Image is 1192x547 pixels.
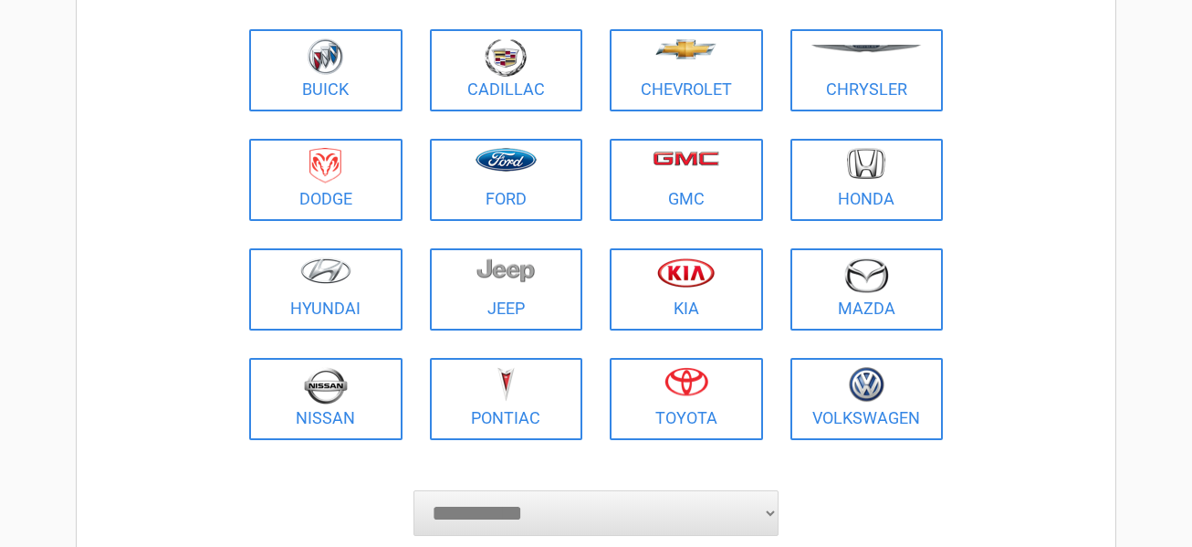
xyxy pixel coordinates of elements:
img: toyota [664,367,708,396]
img: nissan [304,367,348,405]
img: ford [476,148,537,172]
a: Dodge [249,139,403,221]
a: Chevrolet [610,29,763,111]
img: gmc [653,151,719,166]
img: chevrolet [655,39,716,59]
img: honda [847,148,885,180]
a: Ford [430,139,583,221]
a: Nissan [249,358,403,440]
a: Hyundai [249,248,403,331]
img: volkswagen [849,367,884,403]
a: Volkswagen [790,358,944,440]
a: Buick [249,29,403,111]
a: Toyota [610,358,763,440]
a: Mazda [790,248,944,331]
img: jeep [476,258,535,283]
img: cadillac [485,38,527,77]
a: Honda [790,139,944,221]
a: Chrysler [790,29,944,111]
img: buick [308,38,343,75]
img: mazda [843,258,889,293]
img: chrysler [810,45,922,53]
img: kia [657,258,715,288]
a: Jeep [430,248,583,331]
a: GMC [610,139,763,221]
a: Pontiac [430,358,583,440]
a: Cadillac [430,29,583,111]
img: dodge [309,148,341,184]
a: Kia [610,248,763,331]
img: pontiac [497,367,515,402]
img: hyundai [300,258,351,284]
